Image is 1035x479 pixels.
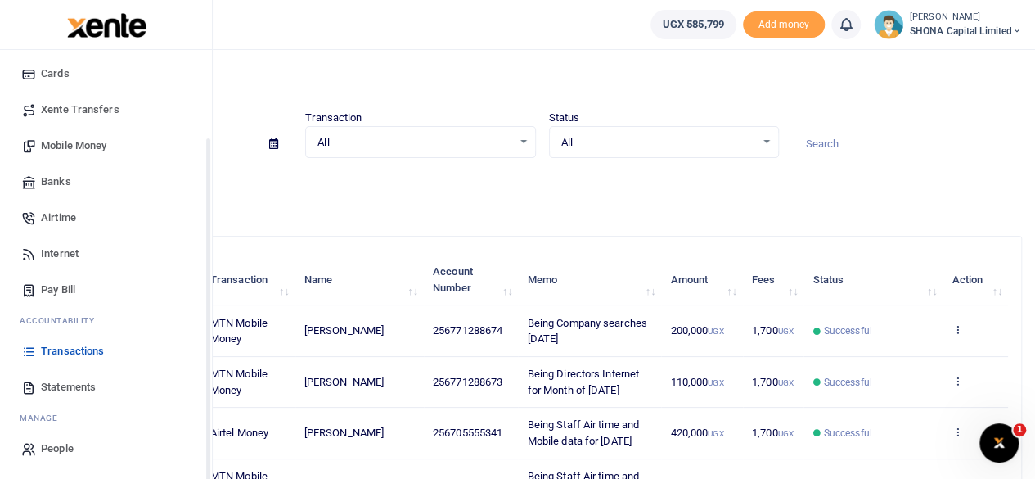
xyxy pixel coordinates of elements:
span: MTN Mobile Money [210,317,268,346]
th: Action: activate to sort column ascending [943,255,1008,305]
a: Transactions [13,333,199,369]
a: UGX 585,799 [650,10,736,39]
a: Statements [13,369,199,405]
label: Transaction [305,110,362,126]
span: [PERSON_NAME] [304,427,384,439]
span: All [317,134,511,151]
span: anage [28,412,58,424]
small: UGX [777,429,793,438]
th: Name: activate to sort column ascending [295,255,424,305]
span: [PERSON_NAME] [304,324,384,337]
span: People [41,441,74,457]
span: 200,000 [670,324,723,337]
span: Pay Bill [41,282,75,298]
a: Internet [13,236,199,272]
a: Xente Transfers [13,92,199,128]
a: Mobile Money [13,128,199,164]
span: 110,000 [670,376,723,388]
span: Xente Transfers [41,102,119,118]
th: Status: activate to sort column ascending [803,255,943,305]
span: 1,700 [752,376,794,388]
li: Wallet ballance [644,10,743,39]
h4: Transactions [62,70,1022,88]
th: Memo: activate to sort column ascending [518,255,661,305]
span: countability [32,314,94,327]
small: UGX [708,378,723,387]
span: Mobile Money [41,138,106,154]
img: profile-user [874,10,903,39]
span: 1 [1013,423,1026,436]
img: logo-large [67,13,146,38]
span: 256771288673 [433,376,502,388]
small: [PERSON_NAME] [910,11,1022,25]
a: Pay Bill [13,272,199,308]
span: Statements [41,379,96,395]
small: UGX [708,429,723,438]
iframe: Intercom live chat [979,423,1019,463]
a: Cards [13,56,199,92]
span: 1,700 [752,427,794,439]
span: Internet [41,246,79,262]
li: Ac [13,308,199,333]
span: Cards [41,66,70,82]
small: UGX [777,327,793,336]
span: Successful [824,375,872,390]
span: MTN Mobile Money [210,368,268,396]
span: Add money [743,11,825,38]
span: [PERSON_NAME] [304,376,384,388]
span: Airtel Money [210,427,268,439]
th: Fees: activate to sort column ascending [743,255,804,305]
a: People [13,431,199,467]
span: Being Company searches [DATE] [528,317,647,346]
span: UGX 585,799 [663,16,724,33]
span: Airtime [41,210,76,226]
a: Banks [13,164,199,200]
input: Search [792,130,1022,158]
p: Download [62,178,1022,195]
span: Successful [824,426,872,441]
th: Account Number: activate to sort column ascending [424,255,519,305]
span: 1,700 [752,324,794,337]
li: M [13,405,199,431]
li: Toup your wallet [743,11,825,38]
span: Being Directors Internet for Month of [DATE] [528,368,639,396]
a: Airtime [13,200,199,236]
span: Being Staff Air time and Mobile data for [DATE] [528,418,639,447]
small: UGX [777,378,793,387]
label: Status [549,110,580,126]
span: SHONA Capital Limited [910,24,1022,38]
small: UGX [708,327,723,336]
span: 256705555341 [433,427,502,439]
span: Banks [41,174,71,190]
span: Successful [824,323,872,338]
span: 420,000 [670,427,723,439]
th: Transaction: activate to sort column ascending [201,255,295,305]
span: All [561,134,755,151]
a: logo-small logo-large logo-large [65,18,146,30]
a: profile-user [PERSON_NAME] SHONA Capital Limited [874,10,1022,39]
span: Transactions [41,343,104,359]
span: 256771288674 [433,324,502,337]
a: Add money [743,17,825,29]
th: Amount: activate to sort column ascending [661,255,742,305]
